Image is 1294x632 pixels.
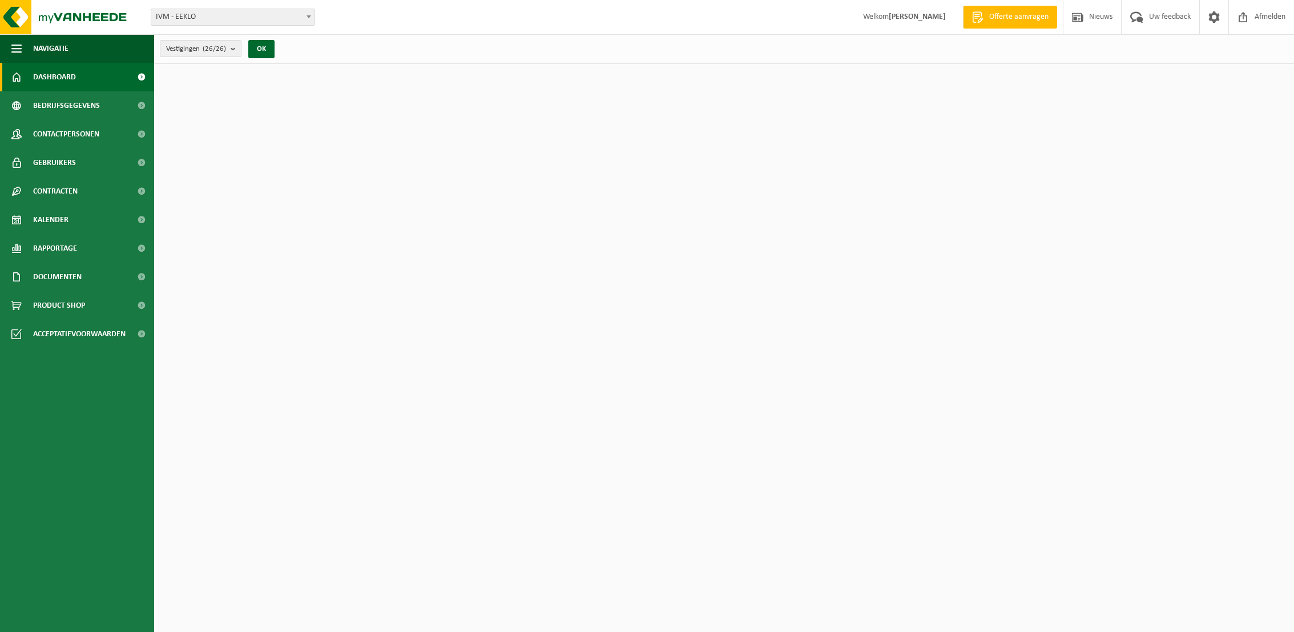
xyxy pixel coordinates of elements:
span: IVM - EEKLO [151,9,315,26]
span: Acceptatievoorwaarden [33,320,126,348]
span: Vestigingen [166,41,226,58]
span: Bedrijfsgegevens [33,91,100,120]
a: Offerte aanvragen [963,6,1057,29]
span: Contracten [33,177,78,206]
count: (26/26) [203,45,226,53]
span: Contactpersonen [33,120,99,148]
span: Gebruikers [33,148,76,177]
span: Product Shop [33,291,85,320]
span: Dashboard [33,63,76,91]
button: Vestigingen(26/26) [160,40,241,57]
button: OK [248,40,275,58]
span: Offerte aanvragen [986,11,1051,23]
span: Kalender [33,206,68,234]
strong: [PERSON_NAME] [889,13,946,21]
span: Rapportage [33,234,77,263]
span: IVM - EEKLO [151,9,315,25]
span: Navigatie [33,34,68,63]
span: Documenten [33,263,82,291]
